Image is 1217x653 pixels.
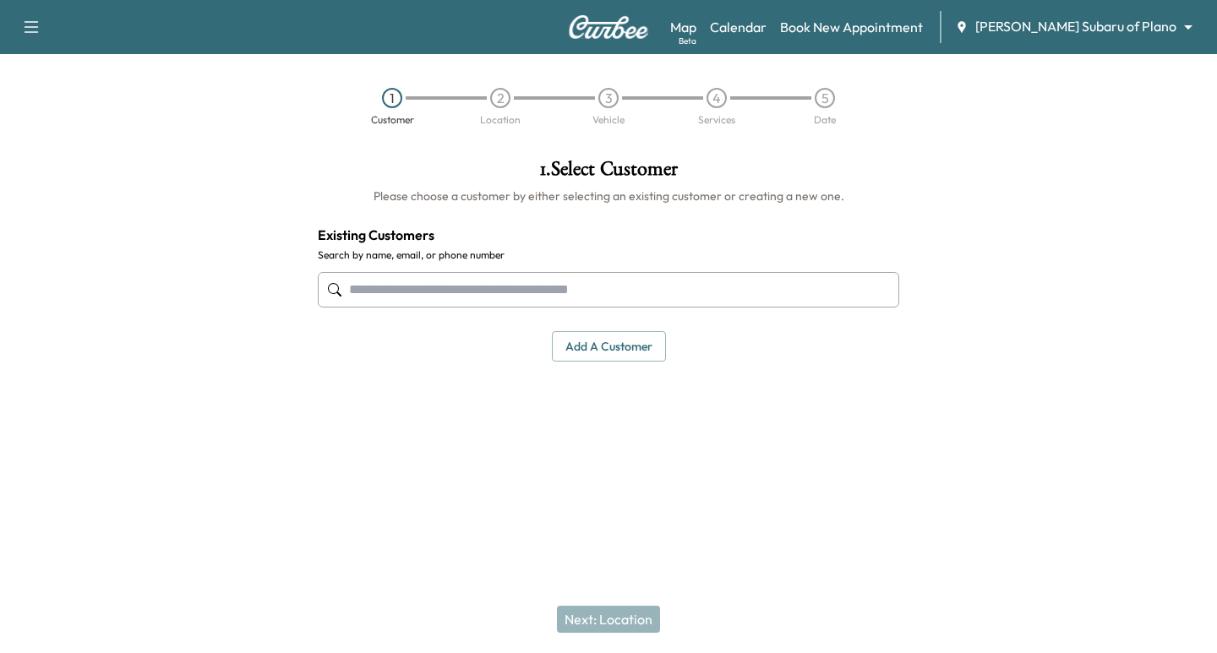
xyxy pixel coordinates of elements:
label: Search by name, email, or phone number [318,248,899,262]
div: 3 [598,88,619,108]
div: Customer [371,115,414,125]
div: 2 [490,88,510,108]
div: Services [698,115,735,125]
a: Book New Appointment [780,17,923,37]
a: Calendar [710,17,767,37]
a: MapBeta [670,17,696,37]
div: 5 [815,88,835,108]
button: Add a customer [552,331,666,362]
div: Date [814,115,836,125]
h4: Existing Customers [318,225,899,245]
h1: 1 . Select Customer [318,159,899,188]
div: 1 [382,88,402,108]
h6: Please choose a customer by either selecting an existing customer or creating a new one. [318,188,899,204]
img: Curbee Logo [568,15,649,39]
div: Location [480,115,521,125]
div: Beta [679,35,696,47]
div: 4 [707,88,727,108]
span: [PERSON_NAME] Subaru of Plano [975,17,1176,36]
div: Vehicle [592,115,625,125]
